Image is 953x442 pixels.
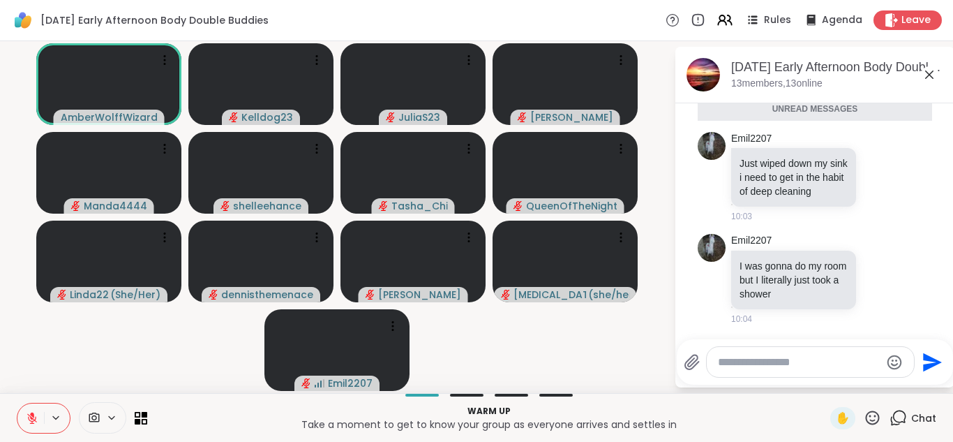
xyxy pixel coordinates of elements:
[901,13,931,27] span: Leave
[221,288,313,302] span: dennisthemenace
[328,376,373,390] span: Emil2207
[698,132,726,160] img: https://sharewell-space-live.sfo3.digitaloceanspaces.com/user-generated/533e235e-f4e9-42f3-ab5a-1...
[731,234,772,248] a: Emil2207
[391,199,448,213] span: Tasha_Chi
[156,405,822,418] p: Warm up
[61,110,158,124] span: AmberWolffWizard
[379,201,389,211] span: audio-muted
[378,288,461,302] span: [PERSON_NAME]
[698,98,932,121] div: Unread messages
[526,199,617,213] span: QueenOfTheNight
[40,13,269,27] span: [DATE] Early Afternoon Body Double Buddies
[71,201,81,211] span: audio-muted
[501,290,511,300] span: audio-muted
[209,290,218,300] span: audio-muted
[84,199,147,213] span: Manda4444
[220,201,230,211] span: audio-muted
[764,13,791,27] span: Rules
[822,13,862,27] span: Agenda
[513,201,523,211] span: audio-muted
[518,112,527,122] span: audio-muted
[886,354,903,371] button: Emoji picker
[731,210,752,223] span: 10:03
[366,290,375,300] span: audio-muted
[588,288,629,302] span: ( she/her )
[156,418,822,432] p: Take a moment to get to know your group as everyone arrives and settles in
[398,110,440,124] span: JuliaS23
[241,110,293,124] span: Kelldog23
[740,259,848,301] p: I was gonna do my room but I literally just took a shower
[513,288,586,302] span: [MEDICAL_DATA]
[731,77,823,91] p: 13 members, 13 online
[740,156,848,198] p: Just wiped down my sink i need to get in the habit of deep cleaning
[57,290,67,300] span: audio-muted
[70,288,109,302] span: Linda22
[836,410,850,427] span: ✋
[731,313,752,325] span: 10:04
[718,355,880,369] textarea: Type your message
[698,234,726,262] img: https://sharewell-space-live.sfo3.digitaloceanspaces.com/user-generated/533e235e-f4e9-42f3-ab5a-1...
[229,112,239,122] span: audio-muted
[731,132,772,146] a: Emil2207
[301,378,311,388] span: audio-muted
[731,59,943,76] div: [DATE] Early Afternoon Body Double Buddies, [DATE]
[233,199,301,213] span: shelleehance
[911,411,936,425] span: Chat
[530,110,613,124] span: [PERSON_NAME]
[11,8,35,32] img: ShareWell Logomark
[386,112,396,122] span: audio-muted
[686,58,720,91] img: Friday Early Afternoon Body Double Buddies, Oct 10
[915,346,946,378] button: Send
[110,288,160,302] span: ( She/Her )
